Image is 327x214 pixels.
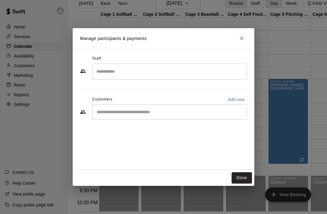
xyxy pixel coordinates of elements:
[92,104,247,120] div: Start typing to search customers...
[232,172,252,183] button: Done
[236,33,247,44] button: Close
[80,68,86,74] svg: Staff
[92,95,113,104] span: Customers
[80,109,86,115] svg: Customers
[225,95,247,104] button: Add new
[80,35,147,42] p: Manage participants & payments
[92,64,247,80] div: Search staff
[92,54,101,64] span: Staff
[228,97,245,103] p: Add new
